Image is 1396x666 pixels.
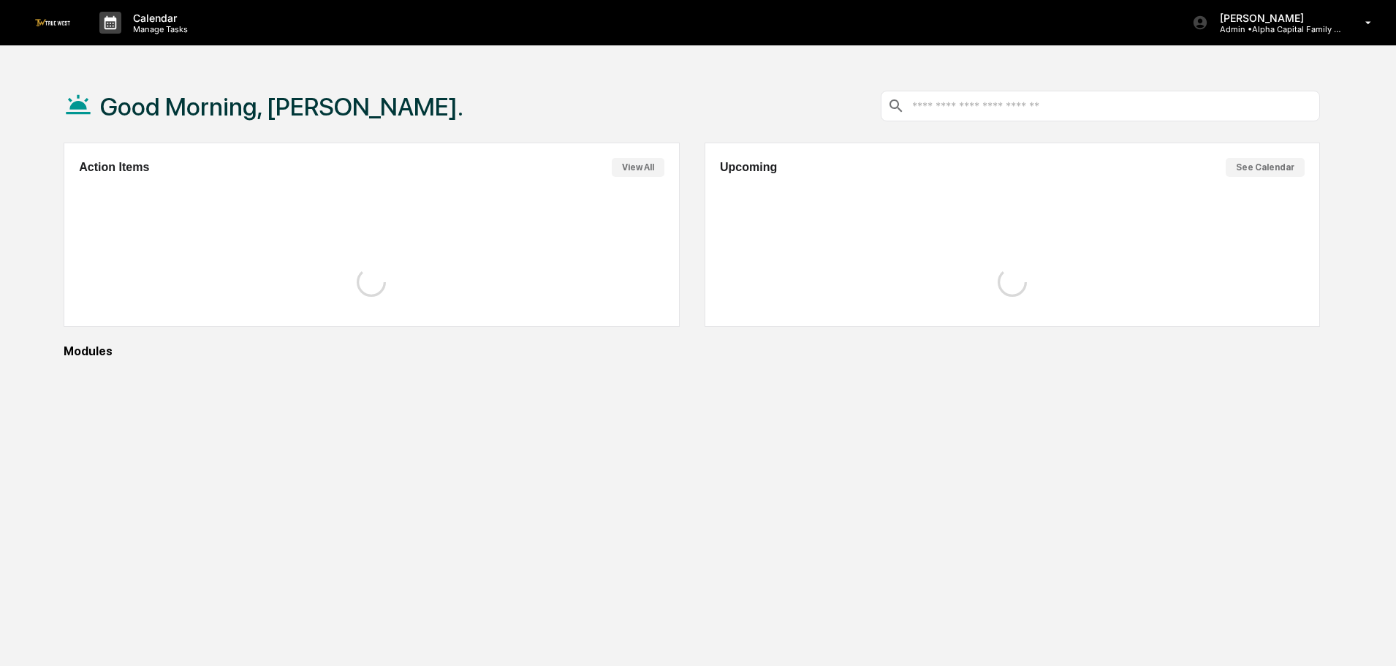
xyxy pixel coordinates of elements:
h2: Upcoming [720,161,777,174]
h1: Good Morning, [PERSON_NAME]. [100,92,463,121]
p: Manage Tasks [121,24,195,34]
div: Modules [64,344,1320,358]
img: logo [35,19,70,26]
p: Calendar [121,12,195,24]
p: [PERSON_NAME] [1208,12,1344,24]
button: View All [612,158,664,177]
h2: Action Items [79,161,149,174]
button: See Calendar [1226,158,1305,177]
p: Admin • Alpha Capital Family Office [1208,24,1344,34]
